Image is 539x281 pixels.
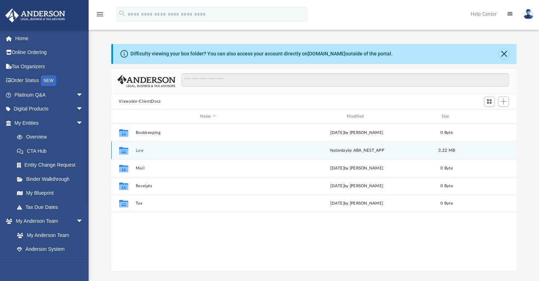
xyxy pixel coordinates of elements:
a: Tax Due Dates [10,200,94,214]
button: Mail [135,166,281,171]
div: [DATE] by [PERSON_NAME] [284,183,429,189]
div: Name [135,113,281,120]
div: NEW [41,75,56,86]
button: Add [498,97,509,107]
a: Digital Productsarrow_drop_down [5,102,94,116]
a: Overview [10,130,94,144]
span: 3.22 MB [438,148,455,152]
a: menu [96,13,104,18]
span: arrow_drop_down [76,102,90,117]
a: My Entitiesarrow_drop_down [5,116,94,130]
div: Size [432,113,461,120]
span: 0 Byte [440,202,453,206]
a: My Blueprint [10,186,90,200]
span: 0 Byte [440,166,453,170]
span: 0 Byte [440,131,453,135]
a: Binder Walkthrough [10,172,94,186]
a: Online Ordering [5,45,94,60]
span: yesterday [329,148,347,152]
a: Anderson System [10,242,90,256]
div: [DATE] by [PERSON_NAME] [284,130,429,136]
a: Entity Change Request [10,158,94,172]
button: Viewable-ClientDocs [119,98,161,105]
a: My Anderson Teamarrow_drop_down [5,214,90,228]
a: Client Referrals [10,256,90,270]
i: menu [96,10,104,18]
button: Tax [135,201,281,206]
span: arrow_drop_down [76,116,90,130]
a: Tax Organizers [5,59,94,74]
span: arrow_drop_down [76,88,90,102]
img: User Pic [523,9,534,19]
input: Search files and folders [181,73,509,87]
a: [DOMAIN_NAME] [308,51,346,56]
button: Close [499,49,509,59]
div: [DATE] by [PERSON_NAME] [284,201,429,207]
button: Receipts [135,184,281,188]
div: grid [111,124,517,271]
span: 0 Byte [440,184,453,188]
i: search [118,10,126,17]
a: Platinum Q&Aarrow_drop_down [5,88,94,102]
div: id [464,113,513,120]
div: Modified [284,113,429,120]
button: Switch to Grid View [484,97,495,107]
a: CTA Hub [10,144,94,158]
a: Order StatusNEW [5,74,94,88]
button: Law [135,148,281,153]
button: Bookkeeping [135,130,281,135]
div: by ABA_NEST_APP [284,147,429,154]
a: Home [5,31,94,45]
div: Difficulty viewing your box folder? You can also access your account directly on outside of the p... [130,50,393,58]
div: [DATE] by [PERSON_NAME] [284,165,429,172]
span: arrow_drop_down [76,214,90,229]
div: id [114,113,132,120]
img: Anderson Advisors Platinum Portal [3,9,67,22]
a: My Anderson Team [10,228,87,242]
